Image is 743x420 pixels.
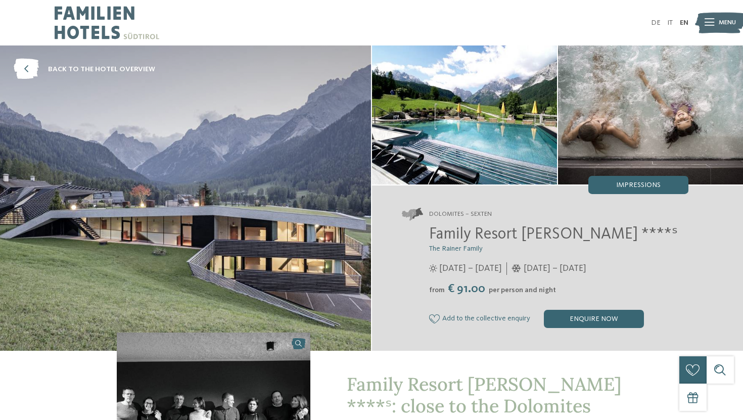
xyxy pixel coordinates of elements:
[524,262,586,275] span: [DATE] – [DATE]
[651,19,661,26] a: DE
[429,264,437,272] i: Opening times in summer
[14,59,155,80] a: back to the hotel overview
[347,372,621,417] span: Family Resort [PERSON_NAME] ****ˢ: close to the Dolomites
[442,315,530,323] span: Add to the collective enquiry
[680,19,688,26] a: EN
[719,18,736,27] span: Menu
[429,287,445,294] span: from
[512,264,521,272] i: Opening times in winter
[544,310,644,328] div: enquire now
[429,245,483,252] span: The Rainer Family
[429,210,492,219] span: Dolomites – Sexten
[667,19,673,26] a: IT
[558,45,743,184] img: Our family hotel in Sexten, your holiday home in the Dolomiten
[616,181,661,189] span: Impressions
[439,262,502,275] span: [DATE] – [DATE]
[48,64,155,74] span: back to the hotel overview
[446,283,488,295] span: € 91.00
[489,287,556,294] span: per person and night
[372,45,557,184] img: Our family hotel in Sexten, your holiday home in the Dolomiten
[429,226,678,243] span: Family Resort [PERSON_NAME] ****ˢ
